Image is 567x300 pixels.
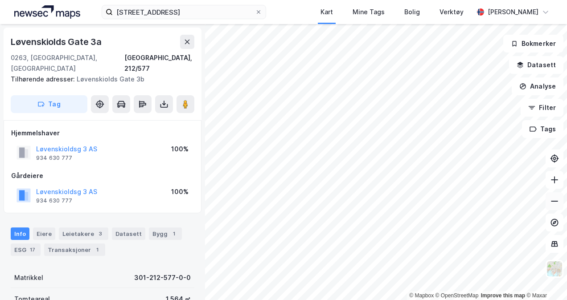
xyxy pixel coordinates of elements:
div: 17 [28,245,37,254]
div: 301-212-577-0-0 [134,272,191,283]
div: 1 [93,245,102,254]
div: Eiere [33,227,55,240]
div: Transaksjoner [44,243,105,256]
div: ESG [11,243,41,256]
div: 1 [169,229,178,238]
div: Mine Tags [353,7,385,17]
div: 100% [171,144,189,154]
div: [GEOGRAPHIC_DATA], 212/577 [124,53,194,74]
div: 934 630 777 [36,197,72,204]
div: 0263, [GEOGRAPHIC_DATA], [GEOGRAPHIC_DATA] [11,53,124,74]
div: Matrikkel [14,272,43,283]
button: Datasett [509,56,563,74]
div: 934 630 777 [36,154,72,162]
button: Tags [522,120,563,138]
button: Analyse [512,77,563,95]
div: Løvenskiolds Gate 3a [11,35,103,49]
div: Datasett [112,227,145,240]
div: Bygg [149,227,182,240]
a: Mapbox [409,292,434,299]
div: 3 [96,229,105,238]
input: Søk på adresse, matrikkel, gårdeiere, leietakere eller personer [113,5,255,19]
iframe: Chat Widget [522,257,567,300]
button: Tag [11,95,87,113]
div: 100% [171,186,189,197]
div: Kart [320,7,333,17]
div: Løvenskiolds Gate 3b [11,74,187,85]
div: Hjemmelshaver [11,128,194,138]
button: Filter [521,99,563,117]
div: [PERSON_NAME] [488,7,538,17]
div: Leietakere [59,227,108,240]
div: Verktøy [440,7,464,17]
a: OpenStreetMap [436,292,479,299]
div: Info [11,227,29,240]
div: Gårdeiere [11,170,194,181]
div: Bolig [404,7,420,17]
span: Tilhørende adresser: [11,75,77,83]
button: Bokmerker [503,35,563,53]
div: Kontrollprogram for chat [522,257,567,300]
img: logo.a4113a55bc3d86da70a041830d287a7e.svg [14,5,80,19]
a: Improve this map [481,292,525,299]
